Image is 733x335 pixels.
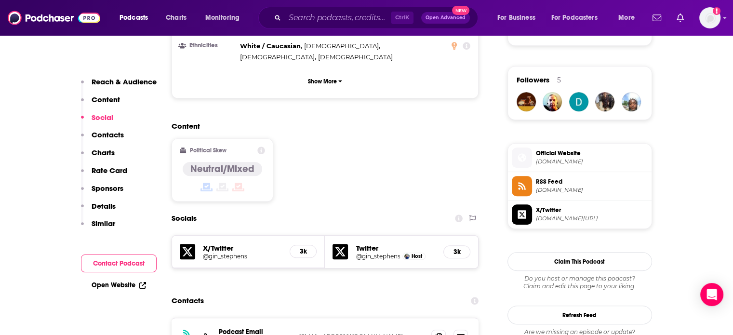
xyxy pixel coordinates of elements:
h2: Socials [172,209,197,228]
h4: Neutral/Mixed [190,163,254,175]
img: sacexcel [622,92,641,111]
span: Monitoring [205,11,240,25]
img: User Profile [699,7,720,28]
a: Official Website[DOMAIN_NAME] [512,147,648,168]
p: Social [92,113,113,122]
button: Details [81,201,116,219]
img: hrouleva [595,92,614,111]
img: eggystraden198 [517,92,536,111]
span: X/Twitter [536,206,648,214]
span: twitter.com/gin_stephens [536,215,648,222]
p: Charts [92,148,115,157]
span: Charts [166,11,187,25]
span: Open Advanced [426,15,466,20]
input: Search podcasts, credits, & more... [285,10,391,26]
button: open menu [199,10,252,26]
span: For Business [497,11,535,25]
svg: Add a profile image [713,7,720,15]
button: Claim This Podcast [507,252,652,271]
button: Charts [81,148,115,166]
a: Show notifications dropdown [673,10,688,26]
a: Charts [160,10,192,26]
span: Do you host or manage this podcast? [507,275,652,282]
span: [DEMOGRAPHIC_DATA] [318,53,393,61]
span: [DEMOGRAPHIC_DATA] [304,42,379,50]
button: Similar [81,219,115,237]
button: open menu [612,10,647,26]
button: Social [81,113,113,131]
button: Show More [180,72,471,90]
p: Details [92,201,116,211]
h5: Twitter [356,243,436,253]
a: X/Twitter[DOMAIN_NAME][URL] [512,204,648,225]
img: Podchaser - Follow, Share and Rate Podcasts [8,9,100,27]
button: Show profile menu [699,7,720,28]
button: Open AdvancedNew [421,12,470,24]
button: open menu [113,10,160,26]
p: Rate Card [92,166,127,175]
span: Logged in as NickG [699,7,720,28]
span: Followers [517,75,549,84]
h5: 3k [298,247,308,255]
p: Contacts [92,130,124,139]
h3: Ethnicities [180,42,236,49]
span: Host [412,253,422,259]
img: substituteteacherslounge [543,92,562,111]
button: Content [81,95,120,113]
a: @gin_stephens [203,253,282,260]
button: Sponsors [81,184,123,201]
p: Show More [308,78,337,85]
span: , [240,40,302,52]
h2: Contacts [172,292,204,310]
h5: X/Twitter [203,243,282,253]
span: White / Caucasian [240,42,301,50]
h5: 3k [452,248,462,256]
a: @gin_stephens [356,253,400,260]
img: Gin Stephens [404,254,410,259]
span: For Podcasters [551,11,598,25]
button: open menu [491,10,547,26]
span: [DEMOGRAPHIC_DATA] [240,53,315,61]
button: Refresh Feed [507,306,652,324]
button: Contact Podcast [81,255,157,272]
p: Reach & Audience [92,77,157,86]
span: RSS Feed [536,177,648,186]
button: Reach & Audience [81,77,157,95]
span: Podcasts [120,11,148,25]
h2: Content [172,121,471,131]
p: Content [92,95,120,104]
span: rss.art19.com [536,187,648,194]
span: , [240,52,316,63]
div: Search podcasts, credits, & more... [267,7,487,29]
a: RSS Feed[DOMAIN_NAME] [512,176,648,196]
button: Contacts [81,130,124,148]
button: Rate Card [81,166,127,184]
div: Claim and edit this page to your liking. [507,275,652,290]
span: Ctrl K [391,12,413,24]
span: New [452,6,469,15]
span: More [618,11,635,25]
img: daleenc3 [569,92,588,111]
h2: Political Skew [190,147,227,154]
a: Open Website [92,281,146,289]
div: Open Intercom Messenger [700,283,723,306]
span: Official Website [536,149,648,158]
p: Similar [92,219,115,228]
div: 5 [557,76,561,84]
span: , [304,40,380,52]
button: open menu [545,10,612,26]
span: art19.com [536,158,648,165]
a: Show notifications dropdown [649,10,665,26]
p: Sponsors [92,184,123,193]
